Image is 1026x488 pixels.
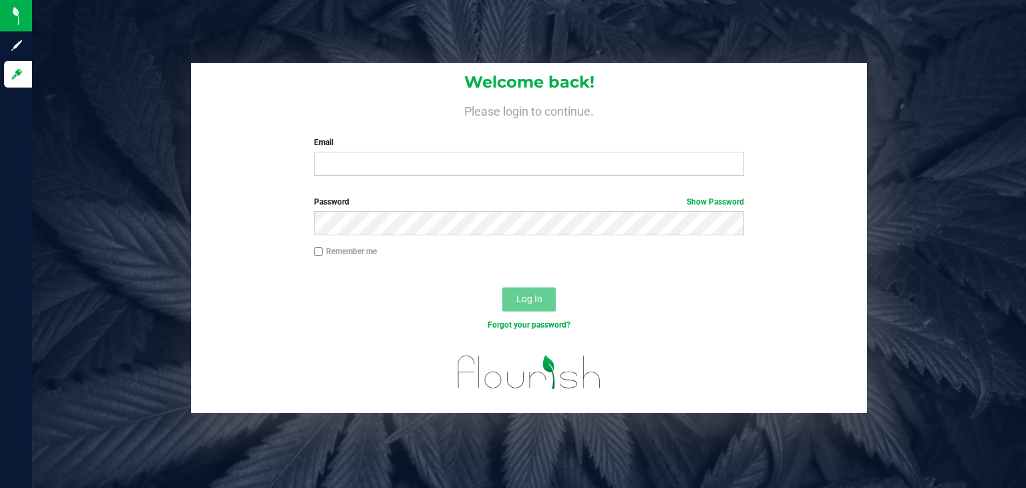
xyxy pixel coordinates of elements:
span: Log In [516,293,542,304]
inline-svg: Log in [10,68,23,81]
img: flourish_logo.svg [445,345,614,399]
input: Remember me [314,247,323,257]
label: Remember me [314,245,377,257]
a: Show Password [687,197,744,207]
h1: Welcome back! [191,74,867,91]
button: Log In [502,287,556,312]
h4: Please login to continue. [191,102,867,118]
span: Password [314,197,349,207]
label: Email [314,136,745,148]
inline-svg: Sign up [10,39,23,52]
a: Forgot your password? [488,320,570,330]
